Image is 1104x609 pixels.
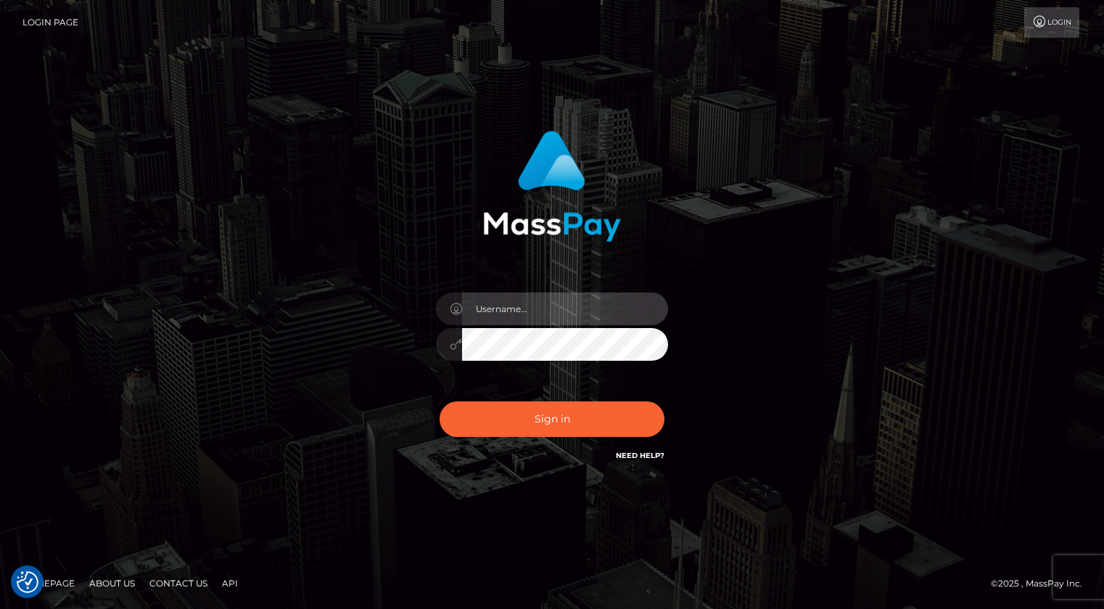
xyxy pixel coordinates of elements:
[17,571,38,593] img: Revisit consent button
[22,7,78,38] a: Login Page
[440,401,664,437] button: Sign in
[144,572,213,594] a: Contact Us
[616,451,664,460] a: Need Help?
[17,571,38,593] button: Consent Preferences
[483,131,621,242] img: MassPay Login
[462,293,668,325] input: Username...
[991,576,1093,592] div: © 2025 , MassPay Inc.
[216,572,244,594] a: API
[83,572,141,594] a: About Us
[16,572,81,594] a: Homepage
[1024,7,1079,38] a: Login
